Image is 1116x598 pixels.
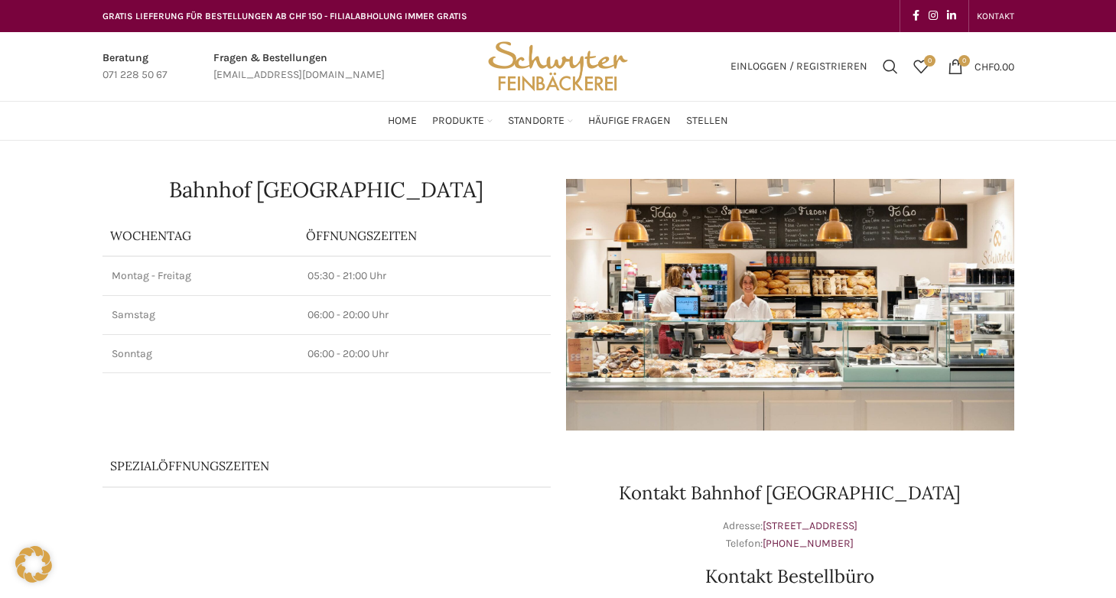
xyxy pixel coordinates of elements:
span: Häufige Fragen [588,114,671,128]
a: Standorte [508,106,573,136]
img: Bäckerei Schwyter [483,32,633,101]
p: ÖFFNUNGSZEITEN [306,227,543,244]
div: Meine Wunschliste [906,51,936,82]
p: Adresse: Telefon: [566,518,1014,552]
a: Infobox link [213,50,385,84]
span: GRATIS LIEFERUNG FÜR BESTELLUNGEN AB CHF 150 - FILIALABHOLUNG IMMER GRATIS [102,11,467,21]
div: Main navigation [95,106,1022,136]
p: 06:00 - 20:00 Uhr [307,346,542,362]
a: Stellen [686,106,728,136]
a: Linkedin social link [942,5,961,27]
span: KONTAKT [977,11,1014,21]
span: Home [388,114,417,128]
a: [STREET_ADDRESS] [763,519,857,532]
span: Produkte [432,114,484,128]
bdi: 0.00 [974,60,1014,73]
a: Produkte [432,106,493,136]
p: Wochentag [110,227,291,244]
a: 0 CHF0.00 [940,51,1022,82]
p: 05:30 - 21:00 Uhr [307,268,542,284]
a: [PHONE_NUMBER] [763,537,854,550]
p: Sonntag [112,346,289,362]
a: Einloggen / Registrieren [723,51,875,82]
span: Einloggen / Registrieren [730,61,867,72]
a: Home [388,106,417,136]
p: Samstag [112,307,289,323]
h2: Kontakt Bestellbüro [566,567,1014,586]
span: 0 [958,55,970,67]
a: Instagram social link [924,5,942,27]
a: Infobox link [102,50,168,84]
a: Suchen [875,51,906,82]
a: Facebook social link [908,5,924,27]
span: Stellen [686,114,728,128]
span: 0 [924,55,935,67]
a: 0 [906,51,936,82]
span: CHF [974,60,994,73]
a: Site logo [483,59,633,72]
p: Spezialöffnungszeiten [110,457,500,474]
a: KONTAKT [977,1,1014,31]
span: Standorte [508,114,565,128]
p: 06:00 - 20:00 Uhr [307,307,542,323]
a: Häufige Fragen [588,106,671,136]
h1: Bahnhof [GEOGRAPHIC_DATA] [102,179,551,200]
p: Montag - Freitag [112,268,289,284]
h2: Kontakt Bahnhof [GEOGRAPHIC_DATA] [566,484,1014,502]
div: Secondary navigation [969,1,1022,31]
